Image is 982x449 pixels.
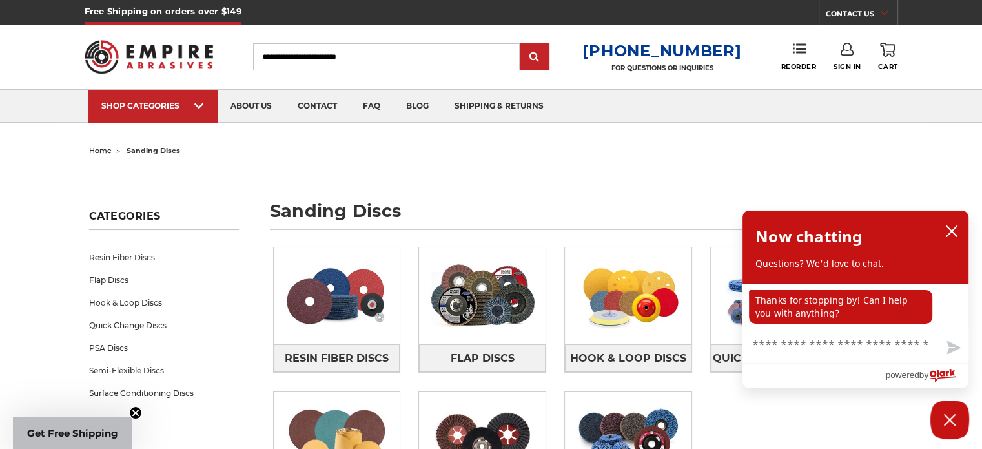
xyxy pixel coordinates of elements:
button: close chatbox [941,222,962,241]
span: Cart [878,63,897,71]
span: Quick Change Discs [713,348,835,370]
img: Quick Change Discs [711,251,837,340]
span: Reorder [781,63,816,71]
span: Sign In [834,63,861,71]
a: CONTACT US [826,6,897,25]
a: contact [285,90,350,123]
span: Flap Discs [451,348,515,370]
a: home [89,146,112,155]
button: Close Chatbox [930,401,969,439]
div: SHOP CATEGORIES [101,101,205,110]
p: Questions? We'd love to chat. [755,257,956,270]
a: Flap Discs [419,344,546,372]
a: Resin Fiber Discs [274,344,400,372]
h1: sanding discs [270,202,894,230]
img: Empire Abrasives [85,32,214,82]
span: by [919,367,928,383]
img: Hook & Loop Discs [565,251,691,340]
a: Quick Change Discs [89,314,239,337]
a: Reorder [781,43,816,70]
a: Surface Conditioning Discs [89,382,239,404]
button: Send message [936,333,968,363]
span: powered [885,367,919,383]
a: Hook & Loop Discs [89,291,239,314]
a: Hook & Loop Discs [565,344,691,372]
div: Get Free ShippingClose teaser [13,417,132,449]
a: [PHONE_NUMBER] [582,41,741,60]
a: about us [218,90,285,123]
a: shipping & returns [442,90,557,123]
span: Resin Fiber Discs [285,348,389,370]
span: Get Free Shipping [27,427,118,439]
div: olark chatbox [742,210,969,388]
h2: Now chatting [755,224,862,249]
button: Close teaser [129,406,142,419]
h5: Categories [89,210,239,230]
a: Flap Discs [89,269,239,291]
p: Thanks for stopping by! Can I help you with anything? [749,290,932,324]
a: Semi-Flexible Discs [89,359,239,382]
a: Quick Change Discs [711,344,837,372]
input: Submit [522,45,547,70]
a: Cart [878,43,897,71]
a: faq [350,90,393,123]
a: blog [393,90,442,123]
img: Resin Fiber Discs [274,251,400,340]
span: sanding discs [127,146,180,155]
img: Flap Discs [419,251,546,340]
a: Resin Fiber Discs [89,246,239,269]
a: Powered by Olark [885,364,968,388]
a: PSA Discs [89,337,239,359]
div: chat [742,284,968,329]
span: Hook & Loop Discs [570,348,686,370]
p: FOR QUESTIONS OR INQUIRIES [582,64,741,72]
